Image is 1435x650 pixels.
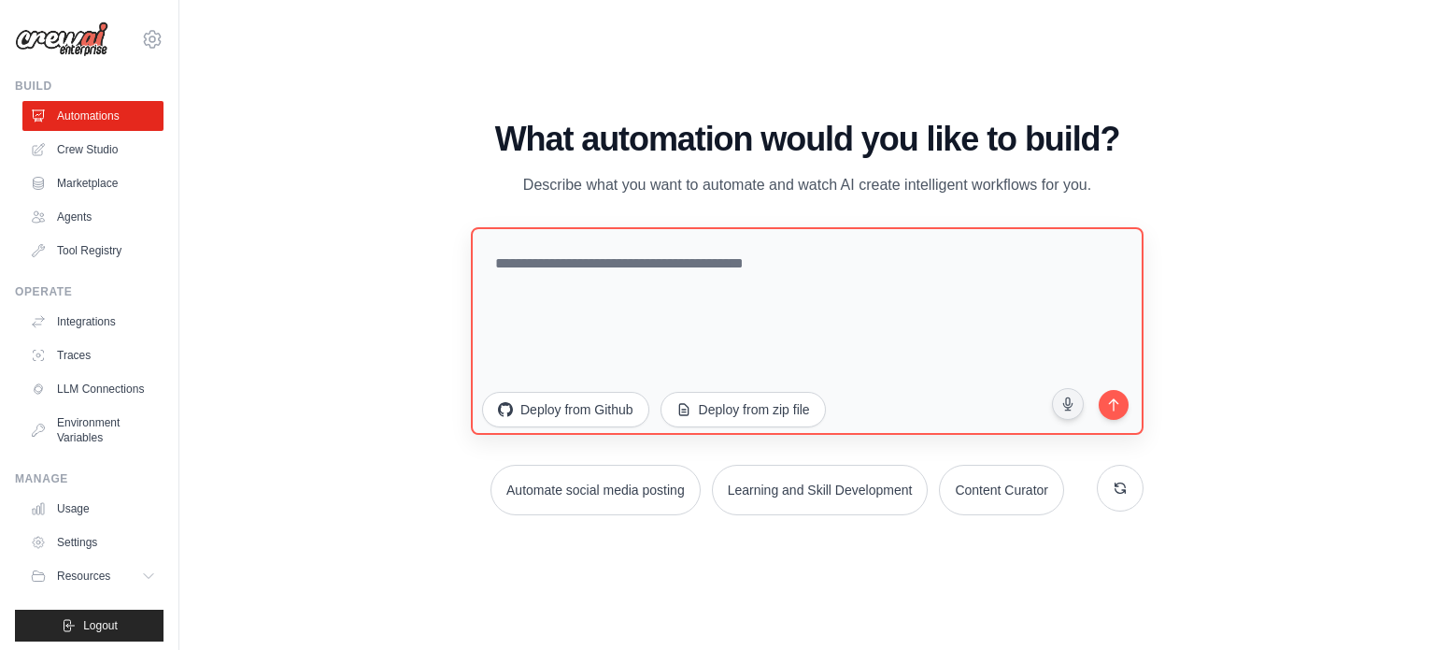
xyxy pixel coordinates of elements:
[22,101,163,131] a: Automations
[22,236,163,266] a: Tool Registry
[22,340,163,370] a: Traces
[22,168,163,198] a: Marketplace
[22,408,163,453] a: Environment Variables
[22,494,163,524] a: Usage
[22,135,163,165] a: Crew Studio
[22,374,163,404] a: LLM Connections
[22,561,163,591] button: Resources
[712,465,929,515] button: Learning and Skill Development
[482,392,649,427] button: Deploy from Github
[22,307,163,337] a: Integrations
[490,465,701,515] button: Automate social media posting
[83,618,118,633] span: Logout
[493,173,1121,197] p: Describe what you want to automate and watch AI create intelligent workflows for you.
[15,610,163,642] button: Logout
[471,121,1144,158] h1: What automation would you like to build?
[15,471,163,486] div: Manage
[661,392,826,427] button: Deploy from zip file
[15,284,163,299] div: Operate
[22,527,163,557] a: Settings
[15,22,108,57] img: Logo
[57,569,110,584] span: Resources
[15,79,163,94] div: Build
[22,202,163,232] a: Agents
[939,465,1064,515] button: Content Curator
[1342,560,1435,650] iframe: Chat Widget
